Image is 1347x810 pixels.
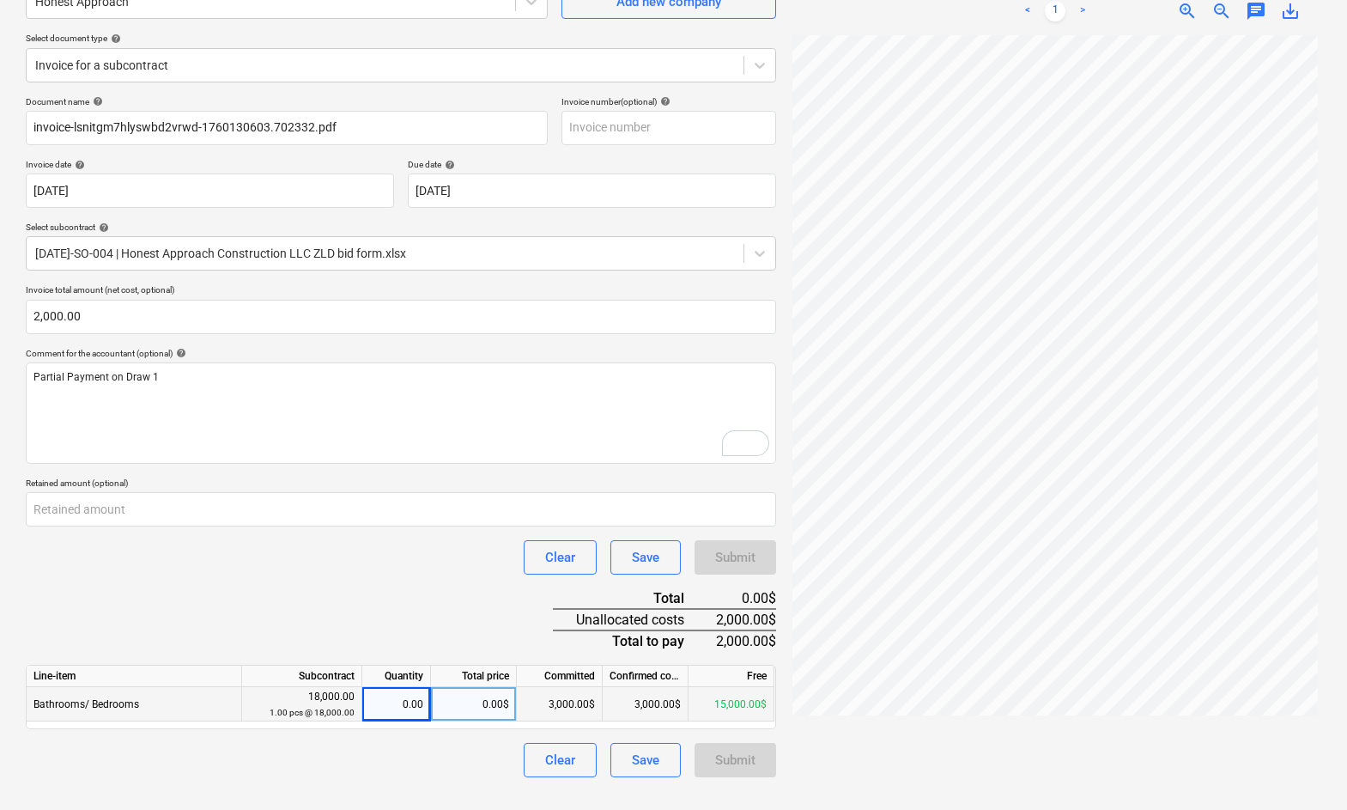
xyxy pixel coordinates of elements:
[712,588,776,609] div: 0.00$
[95,222,109,233] span: help
[545,546,575,569] div: Clear
[1072,1,1093,21] a: Next page
[369,687,423,722] div: 0.00
[524,743,597,777] button: Clear
[603,666,689,687] div: Confirmed costs
[553,630,712,651] div: Total to pay
[441,160,455,170] span: help
[632,546,659,569] div: Save
[1045,1,1065,21] a: Page 1 is your current page
[632,749,659,771] div: Save
[712,609,776,630] div: 2,000.00$
[1177,1,1198,21] span: zoom_in
[71,160,85,170] span: help
[249,689,355,721] div: 18,000.00
[1261,728,1347,810] iframe: Chat Widget
[27,666,242,687] div: Line-item
[603,687,689,722] div: 3,000.00$
[408,159,776,170] div: Due date
[173,348,186,358] span: help
[657,96,670,107] span: help
[26,348,776,359] div: Comment for the accountant (optional)
[26,96,548,107] div: Document name
[26,33,776,44] div: Select document type
[561,111,776,145] input: Invoice number
[242,666,362,687] div: Subcontract
[524,540,597,575] button: Clear
[107,33,121,44] span: help
[545,749,575,771] div: Clear
[26,284,776,299] p: Invoice total amount (net cost, optional)
[26,362,776,464] div: To enrich screen reader interactions, please activate Accessibility in Grammarly extension settings
[26,492,776,527] input: Retained amount
[610,743,681,777] button: Save
[1246,1,1266,21] span: chat
[517,666,603,687] div: Committed
[712,630,776,651] div: 2,000.00$
[26,159,394,170] div: Invoice date
[553,588,712,609] div: Total
[270,708,355,717] small: 1.00 pcs @ 18,000.00
[362,666,431,687] div: Quantity
[610,540,681,575] button: Save
[431,687,517,722] div: 0.00$
[553,609,712,630] div: Unallocated costs
[1211,1,1232,21] span: zoom_out
[33,698,139,710] span: Bathrooms/ Bedrooms
[26,222,776,233] div: Select subcontract
[408,174,776,208] input: Due date not specified
[26,174,394,208] input: Invoice date not specified
[89,96,103,107] span: help
[1280,1,1301,21] span: save_alt
[33,371,159,383] span: Partial Payment on Draw 1
[26,478,776,492] p: Retained amount (optional)
[517,687,603,722] div: 3,000.00$
[26,111,548,145] input: Document name
[689,666,774,687] div: Free
[26,300,776,334] input: Invoice total amount (net cost, optional)
[561,96,776,107] div: Invoice number (optional)
[1017,1,1038,21] a: Previous page
[431,666,517,687] div: Total price
[689,687,774,722] div: 15,000.00$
